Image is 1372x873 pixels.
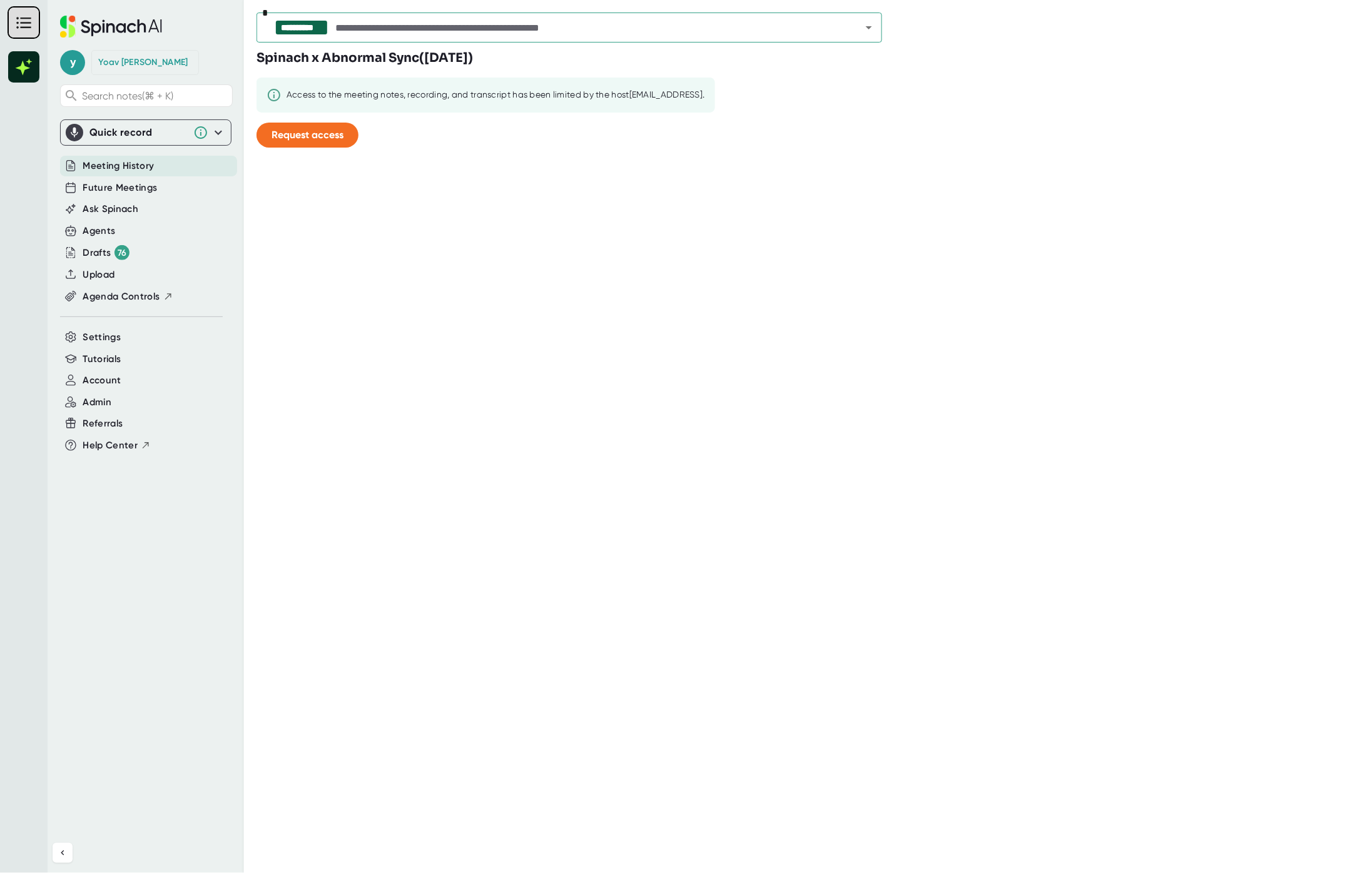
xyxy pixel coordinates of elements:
button: Agents [83,224,115,238]
button: Account [83,373,121,388]
div: Access to the meeting notes, recording, and transcript has been limited by the host [EMAIL_ADDRES... [287,89,705,101]
button: Referrals [83,416,123,431]
button: Meeting History [83,159,154,173]
span: y [60,50,85,75]
div: Quick record [89,126,187,139]
div: Yoav Grossman [98,57,188,68]
button: Settings [83,330,121,345]
div: 76 [114,245,130,260]
button: Request access [257,123,358,148]
button: Tutorials [83,352,121,366]
button: Help Center [83,438,151,453]
button: Agenda Controls [83,290,173,304]
button: Admin [83,395,111,410]
button: Open [860,19,878,36]
span: Help Center [83,438,138,453]
span: Agenda Controls [83,290,160,304]
div: Quick record [66,120,226,145]
button: Upload [83,268,114,282]
span: Request access [272,129,343,141]
h3: Spinach x Abnormal Sync ( [DATE] ) [257,49,473,68]
span: Search notes (⌘ + K) [82,90,229,102]
button: Drafts 76 [83,245,130,260]
button: Future Meetings [83,181,157,195]
div: Drafts [83,245,130,260]
button: Collapse sidebar [53,843,73,863]
button: Ask Spinach [83,202,138,216]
